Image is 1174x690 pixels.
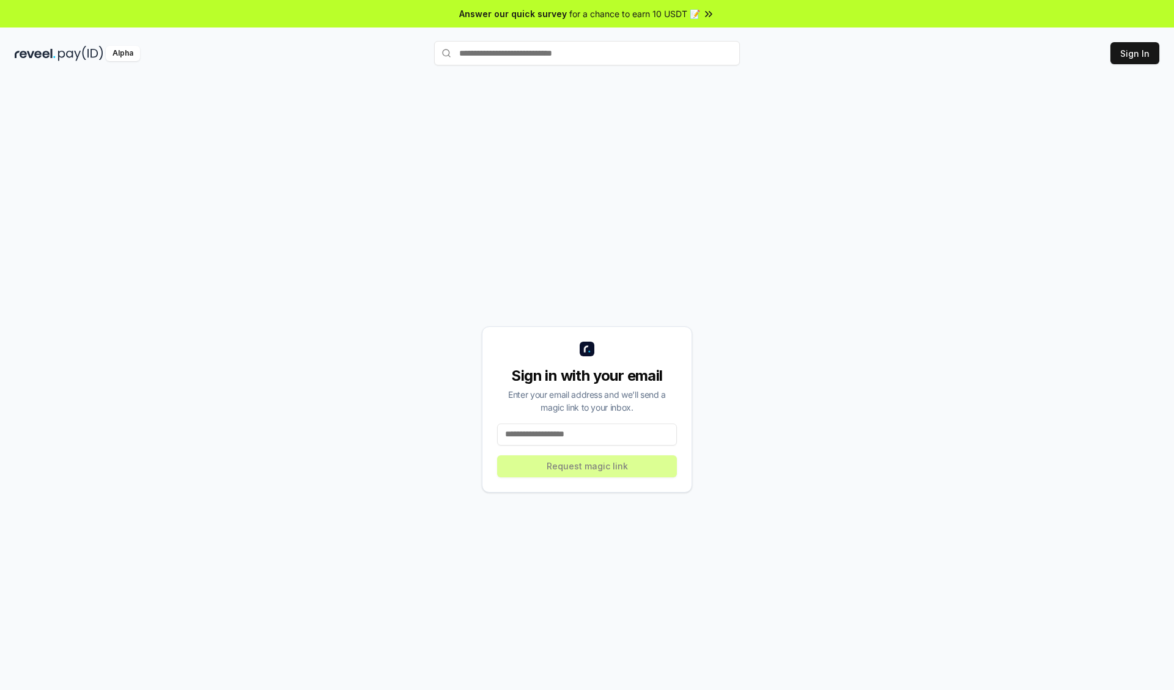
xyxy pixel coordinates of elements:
button: Sign In [1110,42,1159,64]
div: Sign in with your email [497,366,677,386]
div: Enter your email address and we’ll send a magic link to your inbox. [497,388,677,414]
img: logo_small [580,342,594,356]
img: pay_id [58,46,103,61]
span: for a chance to earn 10 USDT 📝 [569,7,700,20]
span: Answer our quick survey [459,7,567,20]
div: Alpha [106,46,140,61]
img: reveel_dark [15,46,56,61]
